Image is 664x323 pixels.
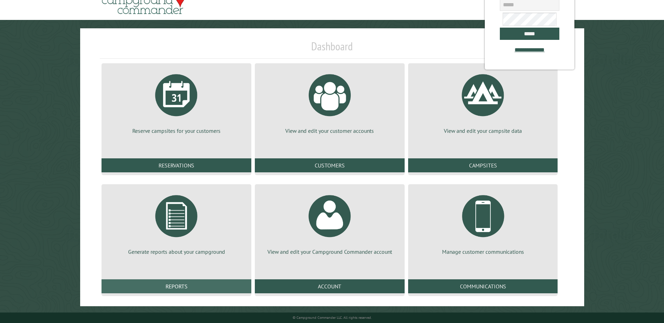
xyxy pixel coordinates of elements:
a: View and edit your campsite data [417,69,550,135]
p: Generate reports about your campground [110,248,243,256]
p: View and edit your customer accounts [263,127,396,135]
p: View and edit your campsite data [417,127,550,135]
a: Reserve campsites for your customers [110,69,243,135]
a: Manage customer communications [417,190,550,256]
a: View and edit your customer accounts [263,69,396,135]
p: Reserve campsites for your customers [110,127,243,135]
p: View and edit your Campground Commander account [263,248,396,256]
a: Communications [408,279,558,293]
small: © Campground Commander LLC. All rights reserved. [293,315,372,320]
a: Campsites [408,158,558,172]
a: Reports [102,279,251,293]
p: Manage customer communications [417,248,550,256]
a: Customers [255,158,405,172]
a: Generate reports about your campground [110,190,243,256]
a: View and edit your Campground Commander account [263,190,396,256]
h1: Dashboard [100,40,564,59]
a: Account [255,279,405,293]
a: Reservations [102,158,251,172]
